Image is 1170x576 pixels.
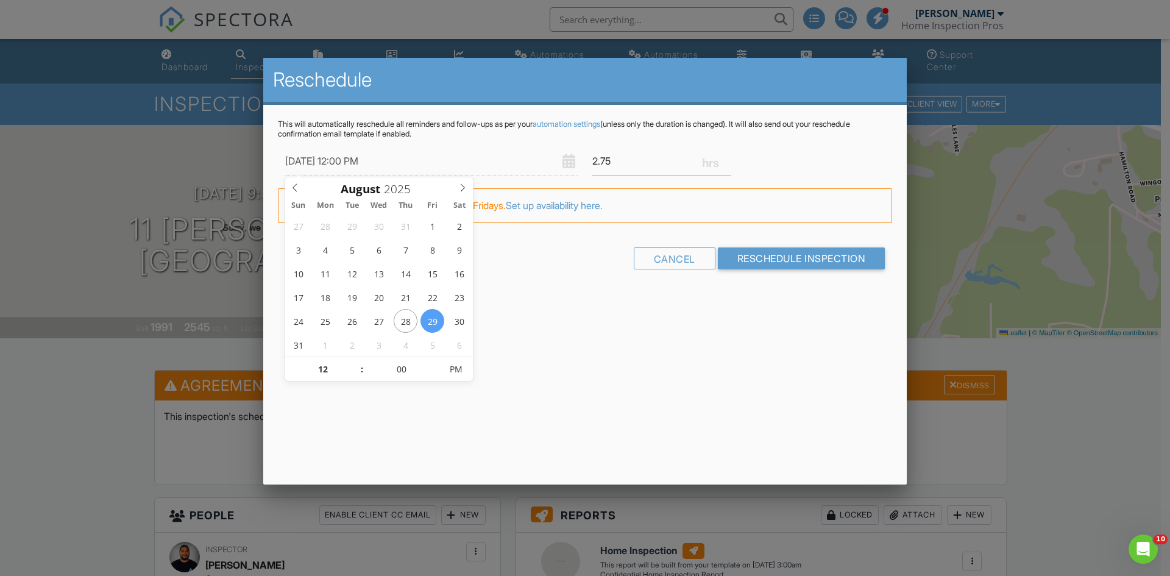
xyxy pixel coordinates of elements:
span: August 9, 2025 [447,238,471,261]
span: July 31, 2025 [394,214,417,238]
span: August 1, 2025 [420,214,444,238]
span: September 1, 2025 [313,333,337,357]
span: August 6, 2025 [367,238,391,261]
span: Sun [285,202,312,210]
span: September 5, 2025 [420,333,444,357]
span: August 10, 2025 [286,261,310,285]
span: August 13, 2025 [367,261,391,285]
span: August 8, 2025 [420,238,444,261]
span: August 25, 2025 [313,309,337,333]
span: August 4, 2025 [313,238,337,261]
input: Scroll to increment [285,357,360,382]
span: September 2, 2025 [340,333,364,357]
span: September 6, 2025 [447,333,471,357]
span: August 5, 2025 [340,238,364,261]
span: July 27, 2025 [286,214,310,238]
input: Scroll to increment [364,357,439,382]
span: Wed [366,202,392,210]
span: August 16, 2025 [447,261,471,285]
span: August 20, 2025 [367,285,391,309]
span: August 11, 2025 [313,261,337,285]
span: August 30, 2025 [447,309,471,333]
span: August 21, 2025 [394,285,417,309]
span: August 2, 2025 [447,214,471,238]
span: July 29, 2025 [340,214,364,238]
div: FYI: [PERSON_NAME] is not scheduled on Fridays. [278,188,892,222]
span: Click to toggle [439,357,472,382]
span: August 18, 2025 [313,285,337,309]
span: August 14, 2025 [394,261,417,285]
span: July 28, 2025 [313,214,337,238]
a: automation settings [533,119,600,129]
span: August 24, 2025 [286,309,310,333]
span: July 30, 2025 [367,214,391,238]
span: August 15, 2025 [420,261,444,285]
span: Tue [339,202,366,210]
span: August 31, 2025 [286,333,310,357]
span: September 4, 2025 [394,333,417,357]
span: August 22, 2025 [420,285,444,309]
iframe: Intercom live chat [1129,535,1158,564]
span: August 26, 2025 [340,309,364,333]
a: Set up availability here. [506,199,603,212]
span: August 19, 2025 [340,285,364,309]
span: : [360,357,364,382]
h2: Reschedule [273,68,897,92]
span: August 3, 2025 [286,238,310,261]
span: August 12, 2025 [340,261,364,285]
span: Fri [419,202,446,210]
span: August 7, 2025 [394,238,417,261]
span: August 28, 2025 [394,309,417,333]
span: Sat [446,202,473,210]
span: 10 [1154,535,1168,544]
span: August 29, 2025 [420,309,444,333]
div: Cancel [634,247,715,269]
span: August 23, 2025 [447,285,471,309]
span: August 17, 2025 [286,285,310,309]
span: Mon [312,202,339,210]
span: Thu [392,202,419,210]
input: Reschedule Inspection [718,247,885,269]
span: August 27, 2025 [367,309,391,333]
span: Scroll to increment [341,183,380,195]
span: September 3, 2025 [367,333,391,357]
p: This will automatically reschedule all reminders and follow-ups as per your (unless only the dura... [278,119,892,139]
input: Scroll to increment [380,181,420,197]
